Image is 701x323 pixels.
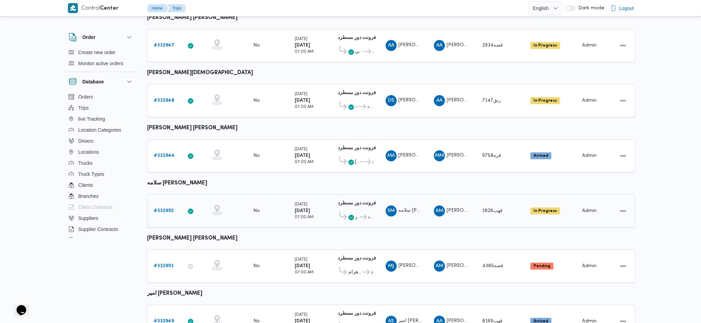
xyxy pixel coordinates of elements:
[147,15,237,20] b: [PERSON_NAME] [PERSON_NAME]
[78,203,113,211] span: Client Contracts
[295,160,314,164] small: 07:00 AM
[367,103,373,111] span: فرونت دور مسطرد
[618,150,629,161] button: Actions
[386,205,397,216] div: Salamuah Mahmood Yonis Sulaiaman
[78,236,95,244] span: Devices
[63,47,139,72] div: Order
[147,70,253,75] b: [PERSON_NAME][DEMOGRAPHIC_DATA]
[386,261,397,272] div: Muhammad Jmail Omar Abadallah
[78,225,118,233] span: Supplier Contracts
[435,150,444,161] span: MM
[398,98,493,102] span: [PERSON_NAME][DEMOGRAPHIC_DATA]
[434,150,445,161] div: Muhammad Mahmood Ahmad Msaaod
[398,319,447,323] span: امير [PERSON_NAME]
[368,213,373,221] span: فرونت دور مسطرد
[154,264,174,268] b: # 332951
[66,213,136,224] button: Suppliers
[78,181,93,189] span: Clients
[63,91,139,241] div: Database
[582,264,597,268] span: Admin
[398,263,478,268] span: [PERSON_NAME] [PERSON_NAME]
[148,4,168,12] button: Home
[576,6,605,11] span: Dark mode
[66,113,136,124] button: live Tracking
[582,209,597,213] span: Admin
[387,150,395,161] span: MA
[66,235,136,246] button: Devices
[530,263,553,270] span: Pending
[253,42,260,49] div: No
[295,50,314,54] small: 07:00 AM
[82,33,95,41] h3: Order
[530,208,560,214] span: In Progress
[447,98,527,102] span: [PERSON_NAME] [PERSON_NAME]
[619,4,634,12] span: Logout
[154,41,174,50] a: #332947
[338,256,376,261] b: فرونت دور مسطرد
[618,40,629,51] button: Actions
[447,319,527,323] span: [PERSON_NAME] [PERSON_NAME]
[253,153,260,159] div: No
[582,153,597,158] span: Admin
[355,158,358,166] span: [PERSON_NAME]
[66,191,136,202] button: Branches
[608,1,637,15] button: Logout
[7,295,29,316] iframe: chat widget
[482,264,503,268] span: قصه4385
[66,169,136,180] button: Truck Types
[66,158,136,169] button: Trucks
[78,148,99,156] span: Locations
[295,43,310,48] b: [DATE]
[295,92,307,96] small: [DATE]
[154,43,174,48] b: # 332947
[530,97,560,104] span: In Progress
[147,236,237,241] b: [PERSON_NAME] [PERSON_NAME]
[295,148,307,151] small: [DATE]
[295,258,307,262] small: [DATE]
[66,58,136,69] button: Monitor active orders
[447,153,527,158] span: [PERSON_NAME] [PERSON_NAME]
[253,98,260,104] div: No
[447,263,527,268] span: [PERSON_NAME] [PERSON_NAME]
[338,91,376,95] b: فرونت دور مسطرد
[482,153,501,158] span: قره9758
[372,158,373,166] span: فرونت دور مسطرد
[295,203,307,206] small: [DATE]
[66,135,136,147] button: Drivers
[388,40,394,51] span: AA
[436,95,443,106] span: AA
[388,95,395,106] span: DS
[371,268,373,276] span: فرونت دور مسطرد
[154,207,174,215] a: #332952
[78,159,92,167] span: Trucks
[295,215,314,219] small: 07:00 AM
[534,209,557,213] b: In Progress
[388,205,395,216] span: SM
[436,40,443,51] span: AA
[386,95,397,106] div: Dhiaa Shams Aldin Fthai Msalamai
[78,115,105,123] span: live Tracking
[534,43,557,48] b: In Progress
[434,205,445,216] div: Abadalwahd Muhammad Ahmad Msaad
[372,48,373,56] span: فرونت دور مسطرد
[386,40,397,51] div: Abadallah Aid Abadalsalam Abadalihafz
[355,48,360,56] span: كارفور فرع البارون سيتي
[78,126,121,134] span: Location Categories
[398,43,478,47] span: [PERSON_NAME] [PERSON_NAME]
[78,214,98,222] span: Suppliers
[295,209,310,213] b: [DATE]
[66,47,136,58] button: Create new order
[338,311,376,316] b: فرونت دور مسطرد
[147,125,237,131] b: [PERSON_NAME] [PERSON_NAME]
[338,36,376,40] b: فرونت دور مسطرد
[147,291,202,296] b: امير [PERSON_NAME]
[154,152,174,160] a: #332944
[295,271,314,274] small: 07:00 AM
[68,3,78,13] img: X8yXhbKr1z7QwAAAABJRU5ErkJggg==
[618,95,629,106] button: Actions
[436,261,443,272] span: AM
[167,4,185,12] button: Trips
[295,313,307,317] small: [DATE]
[78,137,93,145] span: Drivers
